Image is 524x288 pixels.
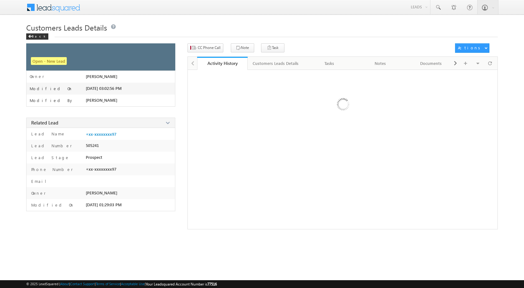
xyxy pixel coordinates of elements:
[261,43,284,52] button: Task
[121,282,145,286] a: Acceptable Use
[355,57,406,70] a: Notes
[231,43,254,52] button: Note
[187,43,223,52] button: CC Phone Call
[26,33,48,40] div: Back
[310,73,375,138] img: Loading ...
[26,22,107,32] span: Customers Leads Details
[30,131,65,137] label: Lead Name
[197,57,248,70] a: Activity History
[248,57,304,70] a: Customers Leads Details
[207,282,217,286] span: 77516
[86,155,102,160] span: Prospect
[86,98,117,103] span: [PERSON_NAME]
[31,120,58,126] span: Related Lead
[26,281,217,287] span: © 2025 LeadSquared | | | | |
[30,86,73,91] label: Modified On
[86,167,116,172] span: +xx-xxxxxxxx97
[86,132,116,137] a: +xx-xxxxxxxx97
[60,282,69,286] a: About
[30,155,70,160] label: Lead Stage
[146,282,217,286] span: Your Leadsquared Account Number is
[30,178,51,184] label: Email
[360,60,400,67] div: Notes
[96,282,120,286] a: Terms of Service
[86,143,99,148] span: 505241
[30,202,74,208] label: Modified On
[455,43,489,53] button: Actions
[30,167,73,172] label: Phone Number
[198,45,221,51] span: CC Phone Call
[70,282,95,286] a: Contact Support
[86,190,117,195] span: [PERSON_NAME]
[30,98,74,103] label: Modified By
[304,57,355,70] a: Tasks
[30,74,44,79] label: Owner
[86,202,122,207] span: [DATE] 01:29:03 PM
[202,60,243,66] div: Activity History
[309,60,349,67] div: Tasks
[411,60,451,67] div: Documents
[458,45,483,51] div: Actions
[30,190,46,196] label: Owner
[86,86,122,91] span: [DATE] 03:02:56 PM
[30,143,72,149] label: Lead Number
[253,60,298,67] div: Customers Leads Details
[406,57,457,70] a: Documents
[31,57,67,65] span: Open - New Lead
[86,74,117,79] span: [PERSON_NAME]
